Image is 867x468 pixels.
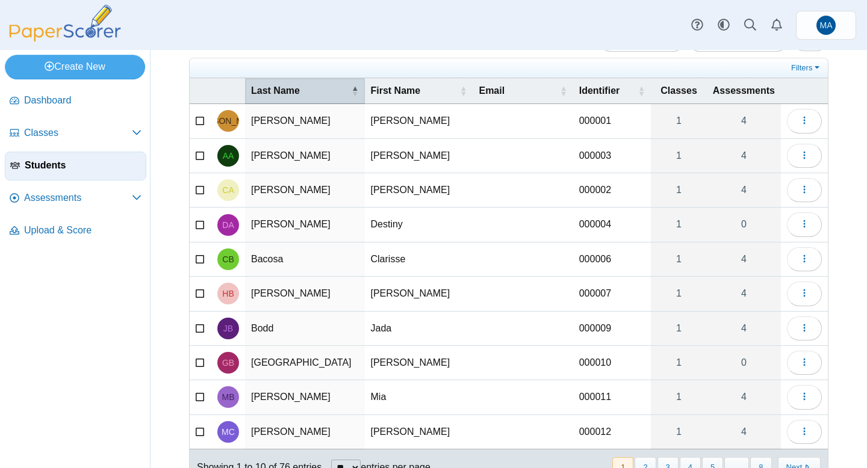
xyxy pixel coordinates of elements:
[365,139,473,173] td: [PERSON_NAME]
[245,173,365,208] td: [PERSON_NAME]
[651,242,706,276] a: 1
[222,359,234,367] span: Gabrielle Boston
[365,104,473,138] td: [PERSON_NAME]
[5,5,125,42] img: PaperScorer
[573,173,651,208] td: 000002
[816,16,836,35] span: Marymount Admissions
[251,84,349,97] span: Last Name
[245,415,365,449] td: [PERSON_NAME]
[796,11,856,40] a: Marymount Admissions
[573,346,651,380] td: 000010
[365,380,473,414] td: Mia
[365,208,473,242] td: Destiny
[352,85,359,97] span: Last Name : Activate to invert sorting
[560,85,567,97] span: Email : Activate to sort
[5,33,125,43] a: PaperScorer
[707,208,781,241] a: 0
[707,346,781,380] a: 0
[707,173,781,207] a: 4
[651,415,706,449] a: 1
[5,152,146,180] a: Students
[245,277,365,311] td: [PERSON_NAME]
[245,380,365,414] td: [PERSON_NAME]
[651,380,706,414] a: 1
[24,94,141,107] span: Dashboard
[365,346,473,380] td: [PERSON_NAME]
[24,126,132,140] span: Classes
[713,84,775,97] span: Assessments
[479,84,557,97] span: Email
[223,324,233,333] span: Jada Bodd
[222,186,234,194] span: Caroline Allen
[707,104,781,138] a: 4
[579,84,636,97] span: Identifier
[5,87,146,115] a: Dashboard
[573,312,651,346] td: 000009
[365,312,473,346] td: Jada
[365,277,473,311] td: [PERSON_NAME]
[5,119,146,148] a: Classes
[222,428,235,436] span: Maryann Cacace
[5,184,146,213] a: Assessments
[651,346,706,380] a: 1
[820,21,833,29] span: Marymount Admissions
[707,139,781,173] a: 4
[24,224,141,237] span: Upload & Score
[193,117,263,125] span: Jocelyn Alejandrez
[25,159,141,172] span: Students
[707,312,781,345] a: 4
[365,242,473,277] td: Clarisse
[651,104,706,138] a: 1
[222,289,234,298] span: Hannah Beekman
[245,346,365,380] td: [GEOGRAPHIC_DATA]
[573,380,651,414] td: 000011
[5,55,145,79] a: Create New
[245,104,365,138] td: [PERSON_NAME]
[245,312,365,346] td: Bodd
[573,208,651,242] td: 000004
[573,415,651,449] td: 000012
[573,242,651,277] td: 000006
[651,208,706,241] a: 1
[707,242,781,276] a: 4
[222,393,235,401] span: Mia Braniff
[763,12,790,38] a: Alerts
[371,84,458,97] span: First Name
[707,415,781,449] a: 4
[459,85,467,97] span: First Name : Activate to sort
[651,277,706,310] a: 1
[24,191,132,205] span: Assessments
[638,85,645,97] span: Identifier : Activate to sort
[245,139,365,173] td: [PERSON_NAME]
[651,139,706,173] a: 1
[707,380,781,414] a: 4
[245,208,365,242] td: [PERSON_NAME]
[573,139,651,173] td: 000003
[365,415,473,449] td: [PERSON_NAME]
[222,221,234,229] span: Destiny Arizaga
[5,217,146,245] a: Upload & Score
[651,173,706,207] a: 1
[222,255,234,263] span: Clarisse Bacosa
[245,242,365,277] td: Bacosa
[223,152,234,160] span: Adriana Allen
[573,277,651,311] td: 000007
[573,104,651,138] td: 000001
[657,84,700,97] span: Classes
[365,173,473,208] td: [PERSON_NAME]
[788,62,825,74] a: Filters
[651,312,706,345] a: 1
[707,277,781,310] a: 4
